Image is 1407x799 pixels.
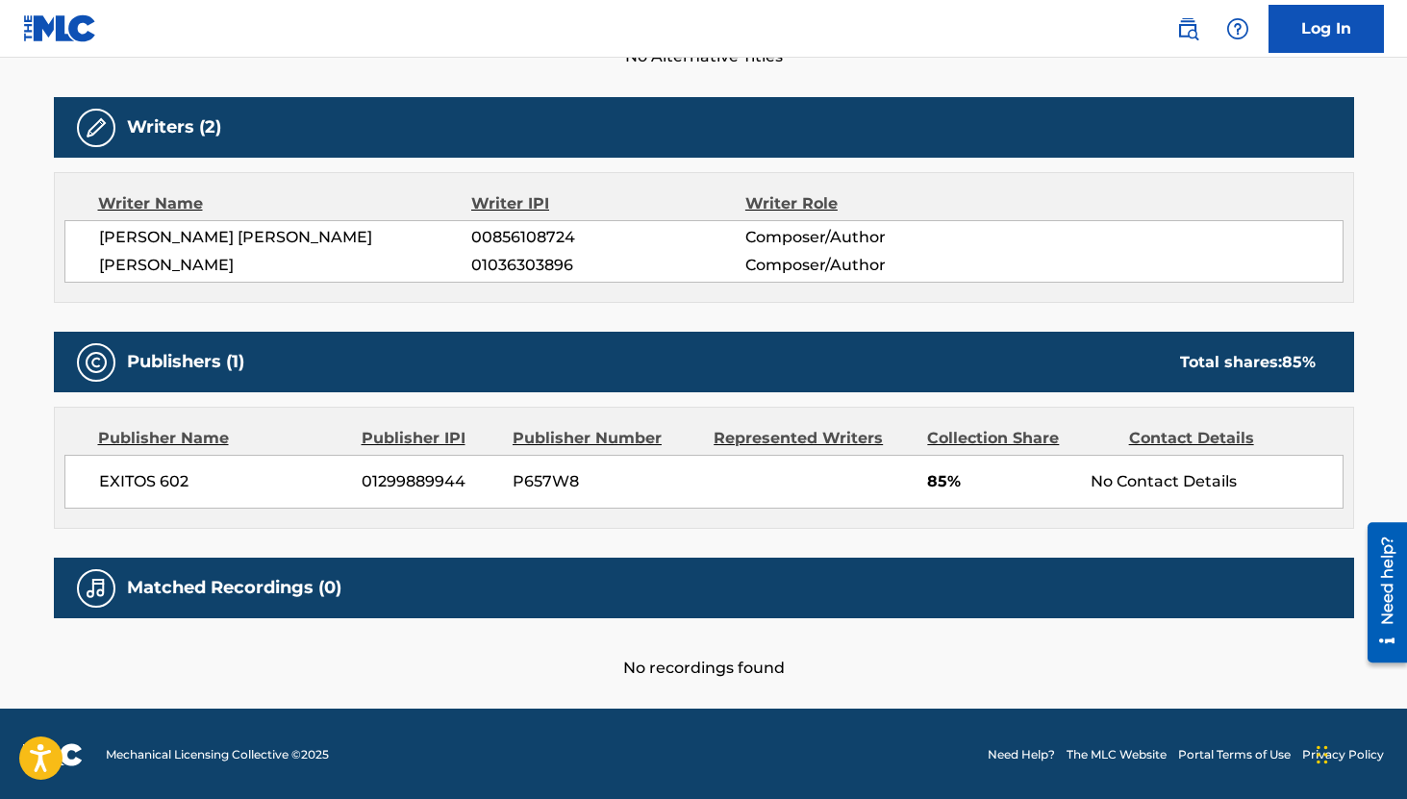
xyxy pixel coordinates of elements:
[98,192,472,215] div: Writer Name
[362,427,498,450] div: Publisher IPI
[106,746,329,763] span: Mechanical Licensing Collective © 2025
[1317,726,1328,784] div: Drag
[1129,427,1316,450] div: Contact Details
[23,14,97,42] img: MLC Logo
[99,470,348,493] span: EXITOS 602
[362,470,498,493] span: 01299889944
[927,470,1076,493] span: 85%
[471,226,744,249] span: 00856108724
[98,427,347,450] div: Publisher Name
[99,226,472,249] span: [PERSON_NAME] [PERSON_NAME]
[745,226,994,249] span: Composer/Author
[988,746,1055,763] a: Need Help?
[1269,5,1384,53] a: Log In
[85,351,108,374] img: Publishers
[1178,746,1291,763] a: Portal Terms of Use
[127,351,244,373] h5: Publishers (1)
[1311,707,1407,799] iframe: Chat Widget
[714,427,913,450] div: Represented Writers
[127,116,221,138] h5: Writers (2)
[745,254,994,277] span: Composer/Author
[127,577,341,599] h5: Matched Recordings (0)
[745,192,994,215] div: Writer Role
[927,427,1114,450] div: Collection Share
[1067,746,1167,763] a: The MLC Website
[513,470,699,493] span: P657W8
[85,116,108,139] img: Writers
[1180,351,1316,374] div: Total shares:
[23,743,83,766] img: logo
[54,618,1354,680] div: No recordings found
[1226,17,1249,40] img: help
[1168,10,1207,48] a: Public Search
[85,577,108,600] img: Matched Recordings
[1302,746,1384,763] a: Privacy Policy
[1219,10,1257,48] div: Help
[99,254,472,277] span: [PERSON_NAME]
[471,192,745,215] div: Writer IPI
[1282,353,1316,371] span: 85 %
[1353,514,1407,669] iframe: Resource Center
[471,254,744,277] span: 01036303896
[1091,470,1342,493] div: No Contact Details
[513,427,699,450] div: Publisher Number
[1176,17,1199,40] img: search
